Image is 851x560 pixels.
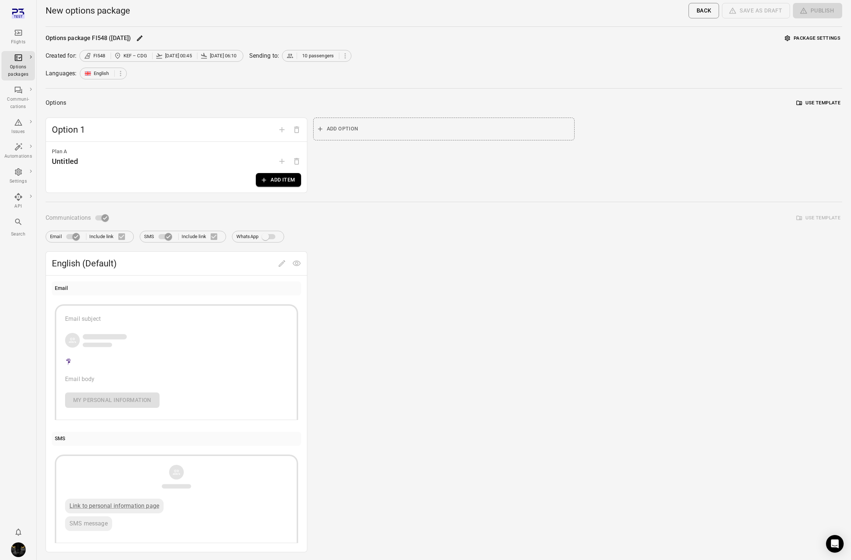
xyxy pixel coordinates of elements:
h1: New options package [46,5,130,17]
span: 10 passengers [302,52,334,60]
button: Use template [795,97,842,109]
div: Languages: [46,69,77,78]
span: KEF – CDG [124,52,147,60]
button: Search [1,215,35,240]
span: Communications [46,213,91,223]
span: Preview [289,259,304,266]
label: Email [50,230,83,244]
button: Notifications [11,525,26,539]
div: Search [4,231,32,238]
button: Edit [134,33,145,44]
div: API [4,203,32,210]
div: Options packages [4,64,32,78]
div: Issues [4,128,32,136]
div: Email [55,284,68,292]
div: SMS [55,435,65,443]
div: Plan A [52,148,301,156]
span: Option 1 [52,124,275,136]
label: Include link [182,229,222,244]
span: Delete option [289,126,304,133]
div: Options package FI548 ([DATE]) [46,34,131,43]
div: Automations [4,153,32,160]
div: Sending to: [249,51,279,60]
div: Untitled [52,155,78,167]
label: WhatsApp [236,230,280,244]
button: Iris [8,539,29,560]
img: images [11,542,26,557]
span: FI548 [93,52,106,60]
a: Issues [1,116,35,138]
a: Flights [1,26,35,48]
span: Add option [275,126,289,133]
a: Automations [1,140,35,162]
label: SMS [144,230,175,244]
div: Options [46,98,66,108]
label: Include link [89,229,129,244]
a: Settings [1,165,35,187]
div: Open Intercom Messenger [826,535,844,553]
div: English [80,68,127,79]
a: Options packages [1,51,35,80]
span: [DATE] 00:45 [165,52,192,60]
span: Edit [275,259,289,266]
div: Communi-cations [4,96,32,111]
div: 10 passengers [282,50,351,62]
span: [DATE] 06:10 [210,52,237,60]
button: Add item [256,173,301,187]
span: English (Default) [52,258,275,269]
button: Package settings [783,33,842,44]
span: Options need to have at least one plan [289,158,304,165]
button: Back [689,3,719,18]
a: API [1,190,35,212]
div: Settings [4,178,32,185]
span: Add plan [275,158,289,165]
div: Flights [4,39,32,46]
div: Created for: [46,51,76,60]
a: Communi-cations [1,83,35,113]
span: English [94,70,109,77]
